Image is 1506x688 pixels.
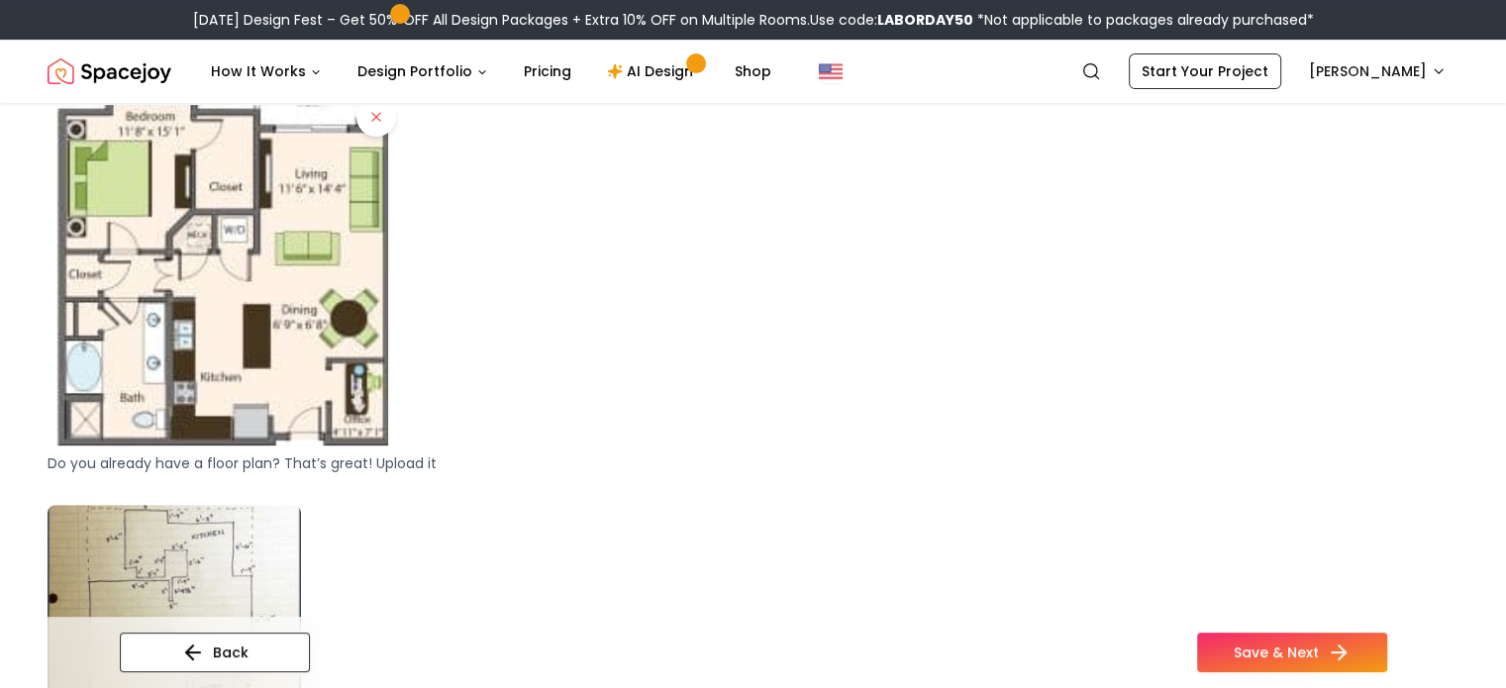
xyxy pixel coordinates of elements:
a: Pricing [508,51,587,91]
img: Spacejoy Logo [48,51,171,91]
button: Save & Next [1197,633,1387,672]
span: *Not applicable to packages already purchased* [973,10,1314,30]
b: LABORDAY50 [877,10,973,30]
a: AI Design [591,51,715,91]
a: Shop [719,51,787,91]
button: Back [120,633,310,672]
span: Use code: [810,10,973,30]
div: [DATE] Design Fest – Get 50% OFF All Design Packages + Extra 10% OFF on Multiple Rooms. [193,10,1314,30]
nav: Main [195,51,787,91]
a: Start Your Project [1129,53,1281,89]
nav: Global [48,40,1458,103]
button: How It Works [195,51,338,91]
img: United States [819,59,843,83]
p: Do you already have a floor plan? That’s great! Upload it [48,453,1458,473]
img: Uploaded [48,105,388,445]
button: [PERSON_NAME] [1297,53,1458,89]
button: Design Portfolio [342,51,504,91]
a: Spacejoy [48,51,171,91]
